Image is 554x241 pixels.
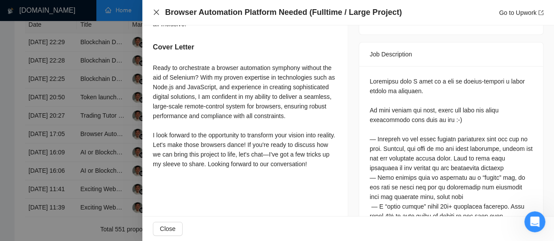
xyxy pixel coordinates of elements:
span: close [153,9,160,16]
div: Задать вопрос [9,118,166,142]
h5: Cover Letter [153,42,194,52]
span: Close [160,224,176,234]
span: Поиск по статьям [18,154,80,164]
a: Go to Upworkexport [499,9,543,16]
p: Здравствуйте! 👋 [18,62,158,77]
img: Profile image for Oleksandr [104,14,122,31]
p: Чем мы можем помочь? [18,77,158,107]
img: logo [18,17,32,31]
button: Close [153,222,183,236]
h4: Browser Automation Platform Needed (Fulltime / Large Project) [165,7,402,18]
div: Задать вопрос [18,125,147,134]
button: Чат [58,161,116,196]
button: Помощь [117,161,175,196]
button: Поиск по статьям [13,150,162,168]
div: Job Description [370,42,533,66]
span: Чат [82,182,93,189]
img: Profile image for Mariia [138,14,155,31]
span: export [538,10,543,15]
span: Главная [15,182,44,189]
button: Close [153,9,160,16]
span: Помощь [133,182,159,189]
img: Profile image for Viktor [121,14,138,31]
div: Ready to orchestrate a browser automation symphony without the aid of Selenium? With my proven ex... [153,63,337,169]
iframe: Intercom live chat [524,211,545,232]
